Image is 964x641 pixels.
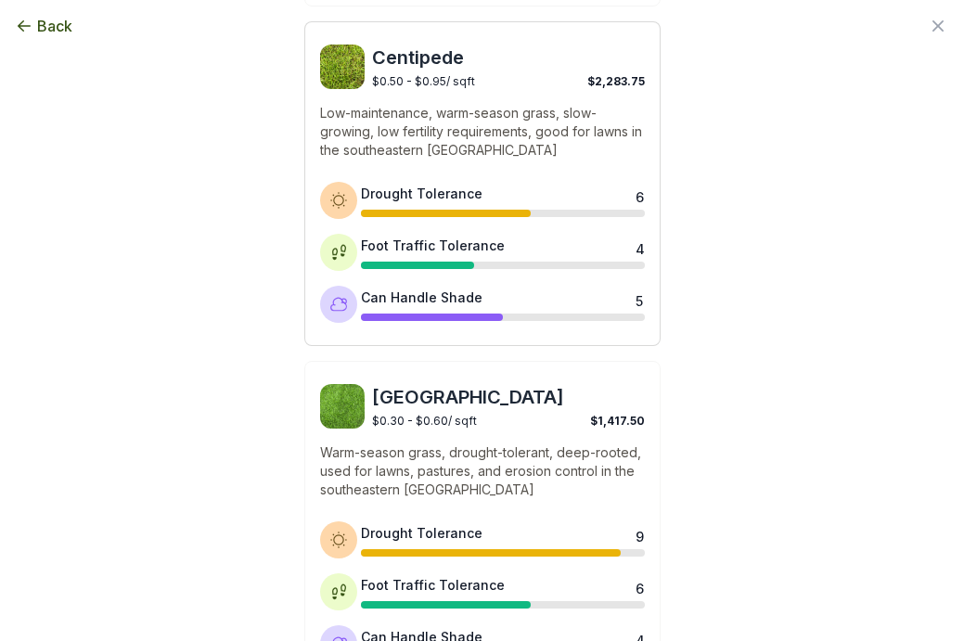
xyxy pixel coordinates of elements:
img: Foot traffic tolerance icon [329,243,348,262]
span: Back [37,15,72,37]
img: Shade tolerance icon [329,295,348,314]
img: Drought tolerance icon [329,191,348,210]
span: $2,283.75 [587,74,645,88]
img: Foot traffic tolerance icon [329,583,348,601]
div: 5 [636,291,643,306]
div: 6 [636,187,643,202]
div: Can Handle Shade [361,288,482,307]
div: 9 [636,527,643,542]
div: Foot Traffic Tolerance [361,575,505,595]
span: $1,417.50 [590,414,645,428]
span: Centipede [372,45,645,71]
div: Foot Traffic Tolerance [361,236,505,255]
img: Centipede sod image [320,45,365,89]
p: Low-maintenance, warm-season grass, slow-growing, low fertility requirements, good for lawns in t... [320,104,645,160]
div: Drought Tolerance [361,523,482,543]
span: $0.50 - $0.95 / sqft [372,74,475,88]
button: Back [15,15,72,37]
p: Warm-season grass, drought-tolerant, deep-rooted, used for lawns, pastures, and erosion control i... [320,443,645,499]
img: Drought tolerance icon [329,531,348,549]
div: Drought Tolerance [361,184,482,203]
img: Bahia sod image [320,384,365,429]
span: [GEOGRAPHIC_DATA] [372,384,645,410]
div: 6 [636,579,643,594]
div: 4 [636,239,643,254]
span: $0.30 - $0.60 / sqft [372,414,477,428]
